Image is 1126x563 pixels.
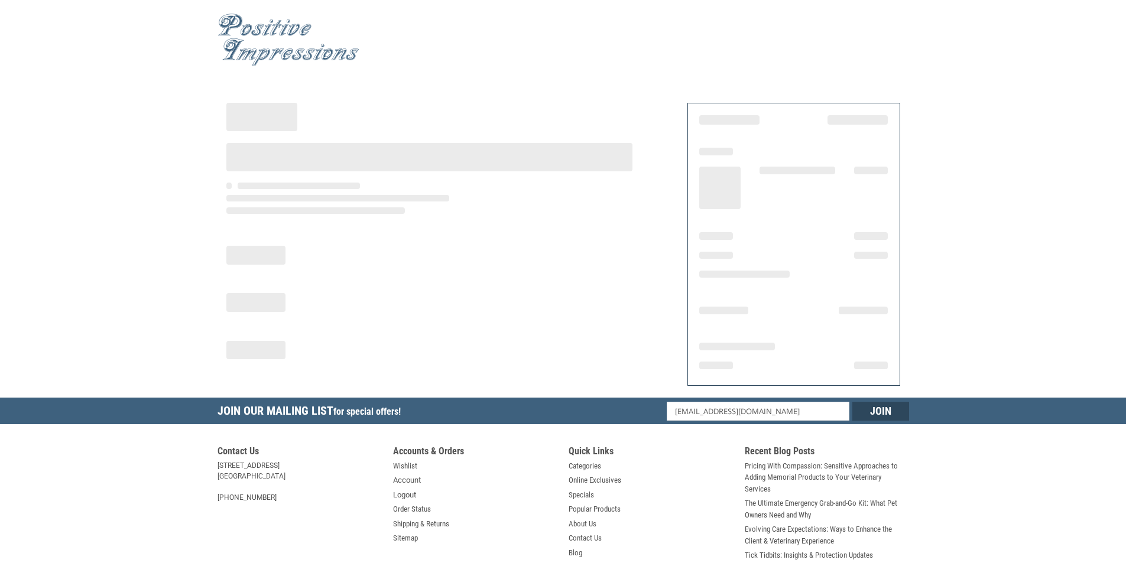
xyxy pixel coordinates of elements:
a: About Us [569,518,596,530]
a: Contact Us [569,532,602,544]
a: Pricing With Compassion: Sensitive Approaches to Adding Memorial Products to Your Veterinary Serv... [745,460,909,495]
address: [STREET_ADDRESS] [GEOGRAPHIC_DATA] [PHONE_NUMBER] [218,460,382,503]
h5: Recent Blog Posts [745,445,909,460]
span: for special offers! [333,406,401,417]
img: Positive Impressions [218,14,359,66]
h5: Accounts & Orders [393,445,557,460]
input: Email [667,402,849,421]
h5: Contact Us [218,445,382,460]
a: Order Status [393,503,431,515]
a: Specials [569,489,594,501]
h5: Join Our Mailing List [218,398,407,428]
a: Account [393,474,421,486]
a: Evolving Care Expectations: Ways to Enhance the Client & Veterinary Experience [745,523,909,546]
a: Online Exclusives [569,474,621,486]
a: Categories [569,460,601,472]
h5: Quick Links [569,445,733,460]
a: Shipping & Returns [393,518,449,530]
input: Join [852,402,909,421]
a: Wishlist [393,460,417,472]
a: Sitemap [393,532,418,544]
a: Blog [569,547,582,559]
a: The Ultimate Emergency Grab-and-Go Kit: What Pet Owners Need and Why [745,497,909,520]
a: Popular Products [569,503,621,515]
a: Logout [393,489,416,501]
a: Tick Tidbits: Insights & Protection Updates [745,549,873,561]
